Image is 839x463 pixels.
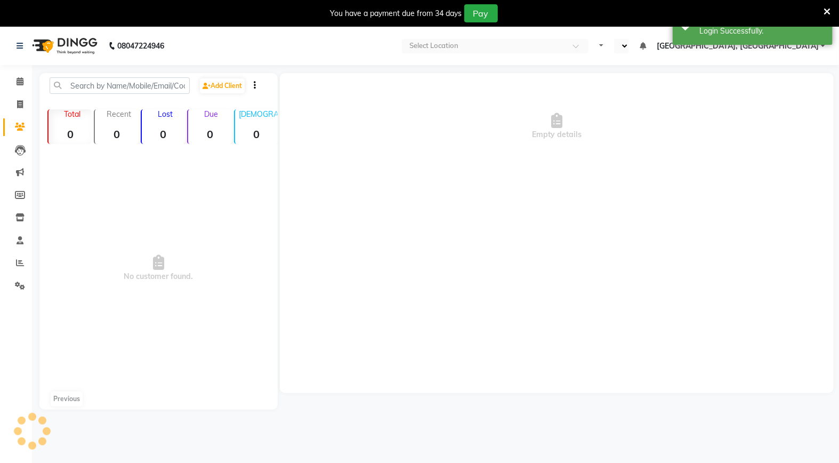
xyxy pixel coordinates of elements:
[188,127,231,141] strong: 0
[146,109,185,119] p: Lost
[409,41,458,51] div: Select Location
[235,127,278,141] strong: 0
[99,109,138,119] p: Recent
[330,8,462,19] div: You have a payment due from 34 days
[53,109,92,119] p: Total
[280,73,834,180] div: Empty details
[39,148,278,388] span: No customer found.
[27,31,100,61] img: logo
[200,78,245,93] a: Add Client
[190,109,231,119] p: Due
[142,127,185,141] strong: 0
[464,4,498,22] button: Pay
[239,109,278,119] p: [DEMOGRAPHIC_DATA]
[50,77,190,94] input: Search by Name/Mobile/Email/Code
[117,31,164,61] b: 08047224946
[657,41,819,52] span: [GEOGRAPHIC_DATA], [GEOGRAPHIC_DATA]
[699,26,825,37] div: Login Successfully.
[49,127,92,141] strong: 0
[95,127,138,141] strong: 0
